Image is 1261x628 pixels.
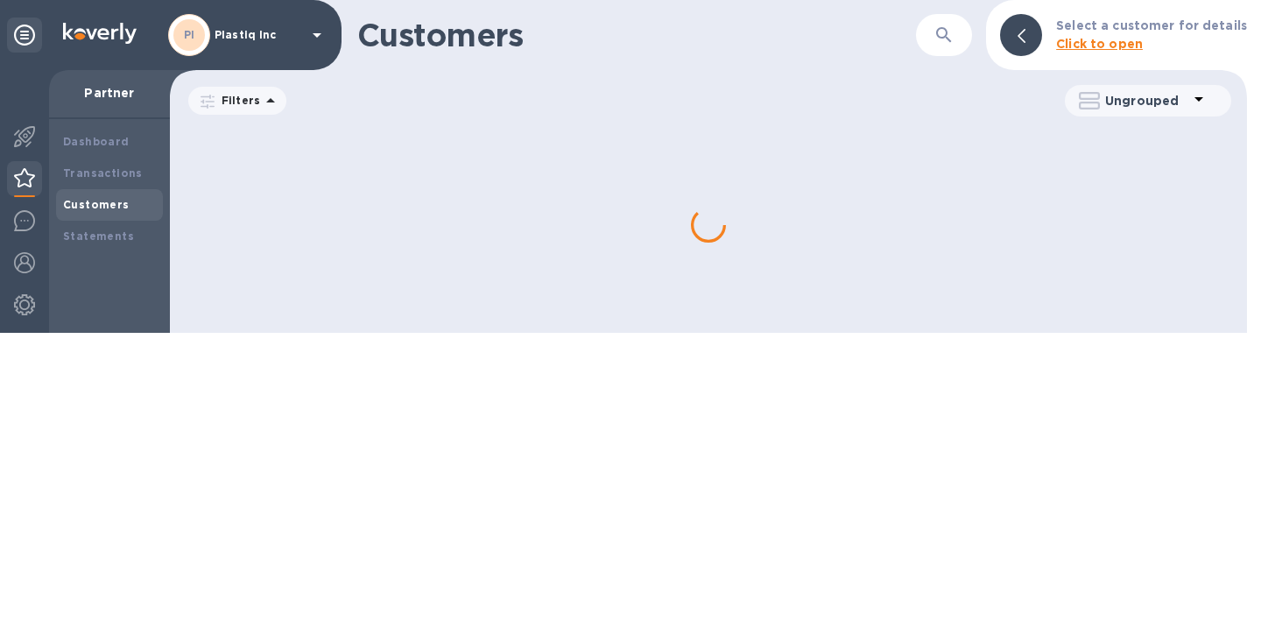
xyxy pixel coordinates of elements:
b: Select a customer for details [1056,18,1247,32]
b: Statements [63,229,134,243]
p: Plastiq Inc [215,29,302,41]
b: Dashboard [63,135,130,148]
div: Unpin categories [7,18,42,53]
b: Transactions [63,166,143,180]
p: Filters [215,93,260,108]
img: Logo [63,23,137,44]
p: Ungrouped [1105,92,1188,109]
b: Customers [63,198,130,211]
p: Partner [63,84,156,102]
img: Partner [14,168,35,187]
h1: Customers [357,17,849,53]
b: PI [184,28,195,41]
b: Click to open [1056,37,1143,51]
